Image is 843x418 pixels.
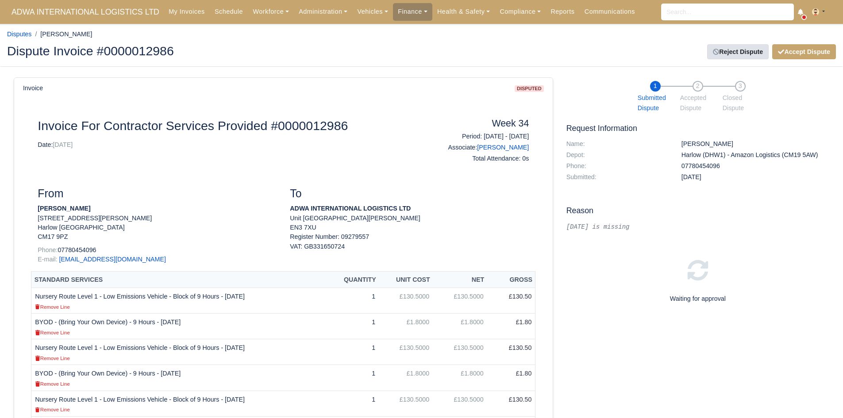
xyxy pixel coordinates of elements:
th: Unit Cost [379,272,433,288]
dd: Harlow (DHW1) - Amazon Logistics (CM19 5AW) [675,151,836,159]
td: Nursery Route Level 1 - Low Emissions Vehicle - Block of 9 Hours - [DATE] [31,391,327,416]
span: disputed [515,85,544,92]
p: EN3 7XU [290,223,529,232]
td: £130.5000 [433,288,487,313]
h3: To [290,187,529,200]
span: 3 [735,81,746,92]
span: 18 hours ago [681,173,701,180]
span: Submitted Dispute [638,93,673,113]
td: £130.5000 [433,339,487,365]
a: Communications [580,3,640,20]
dt: Phone: [560,162,675,170]
h6: Total Attendance: 0s [416,155,529,162]
h4: Week 34 [416,118,529,130]
span: Accepted Dispute [680,93,716,113]
p: Date: [38,140,403,150]
p: Waiting for approval [566,294,829,304]
dd: 07780454096 [675,162,836,170]
small: Remove Line [35,304,69,310]
a: Compliance [495,3,546,20]
td: £130.5000 [379,391,433,416]
h2: Dispute Invoice #0000012986 [7,45,415,57]
div: [DATE] is missing [566,222,829,231]
td: £130.50 [487,339,535,365]
span: E-mail: [38,256,57,263]
p: [STREET_ADDRESS][PERSON_NAME] [38,214,277,223]
td: 1 [327,365,379,391]
span: 2 [693,81,703,92]
small: Remove Line [35,330,69,335]
small: Remove Line [35,356,69,361]
small: Remove Line [35,381,69,387]
p: 07780454096 [38,245,277,255]
h6: Invoice [23,84,43,92]
h5: Reason [566,206,829,215]
td: £130.50 [487,391,535,416]
a: [EMAIL_ADDRESS][DOMAIN_NAME] [59,256,166,263]
h6: Period: [DATE] - [DATE] [416,133,529,140]
a: Remove Line [35,406,69,413]
a: Remove Line [35,380,69,387]
th: Quantity [327,272,379,288]
th: Gross [487,272,535,288]
a: Health & Safety [432,3,495,20]
span: 1 [650,81,661,92]
p: Unit [GEOGRAPHIC_DATA][PERSON_NAME] [290,214,529,223]
a: Reject Dispute [707,44,769,59]
td: £1.80 [487,314,535,339]
h2: Invoice For Contractor Services Provided #0000012986 [38,118,403,133]
dd: [PERSON_NAME] [675,140,836,148]
a: My Invoices [164,3,210,20]
td: £130.50 [487,288,535,313]
h6: Associate: [416,144,529,151]
td: Nursery Route Level 1 - Low Emissions Vehicle - Block of 9 Hours - [DATE] [31,288,327,313]
a: Remove Line [35,354,69,361]
a: Workforce [248,3,294,20]
td: BYOD - (Bring Your Own Device) - 9 Hours - [DATE] [31,365,327,391]
td: £130.5000 [433,391,487,416]
a: Administration [294,3,352,20]
dt: Name: [560,140,675,148]
th: Net [433,272,487,288]
dt: Submitted: [560,173,675,181]
a: Vehicles [352,3,393,20]
span: Closed Dispute [723,93,758,113]
td: £1.80 [487,365,535,391]
td: 1 [327,391,379,416]
td: £1.8000 [379,314,433,339]
td: Nursery Route Level 1 - Low Emissions Vehicle - Block of 9 Hours - [DATE] [31,339,327,365]
input: Search... [661,4,794,20]
td: 1 [327,314,379,339]
p: Harlow [GEOGRAPHIC_DATA] [38,223,277,232]
div: Register Number: 09279557 [283,232,535,251]
span: Phone: [38,246,58,253]
a: Reports [546,3,579,20]
td: £130.5000 [379,288,433,313]
button: Accept Dispute [772,44,836,59]
td: 1 [327,288,379,313]
span: ADWA INTERNATIONAL LOGISTICS LTD [7,3,164,21]
td: BYOD - (Bring Your Own Device) - 9 Hours - [DATE] [31,314,327,339]
a: ADWA INTERNATIONAL LOGISTICS LTD [7,4,164,21]
a: Remove Line [35,329,69,336]
a: Schedule [210,3,248,20]
p: CM17 9PZ [38,232,277,242]
a: Finance [393,3,432,20]
h5: Request Information [566,124,829,133]
strong: ADWA INTERNATIONAL LOGISTICS LTD [290,205,411,212]
div: VAT: GB331650724 [290,242,529,251]
td: 1 [327,339,379,365]
th: Standard Services [31,272,327,288]
h3: From [38,187,277,200]
td: £1.8000 [433,365,487,391]
li: [PERSON_NAME] [31,29,92,39]
span: [DATE] [53,141,73,148]
iframe: Chat Widget [799,376,843,418]
td: £1.8000 [379,365,433,391]
td: £1.8000 [433,314,487,339]
td: £130.5000 [379,339,433,365]
a: Disputes [7,31,31,38]
a: [PERSON_NAME] [477,144,529,151]
a: Remove Line [35,303,69,310]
